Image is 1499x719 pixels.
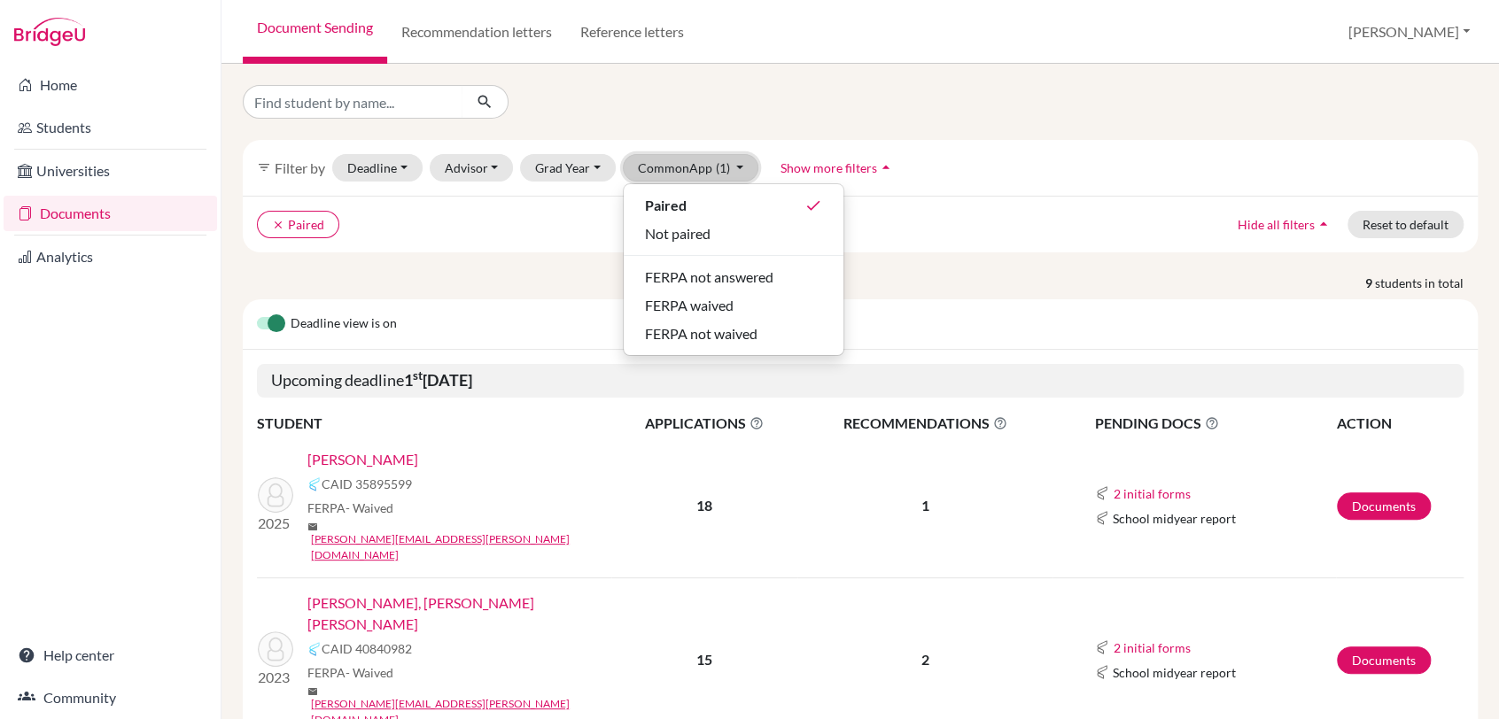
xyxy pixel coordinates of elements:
img: Bhesania, Aryav [258,477,293,513]
span: mail [307,686,318,697]
p: 1 [798,495,1052,516]
button: 2 initial forms [1113,483,1192,504]
button: clearPaired [257,211,339,238]
span: School midyear report [1113,509,1236,528]
button: Reset to default [1348,211,1464,238]
img: Common App logo [307,477,322,491]
i: done [804,197,822,214]
a: [PERSON_NAME] [307,449,418,470]
a: Home [4,67,217,103]
button: Deadline [332,154,423,182]
button: [PERSON_NAME] [1340,15,1478,49]
p: 2 [798,649,1052,670]
span: FERPA not waived [645,323,757,344]
a: Analytics [4,239,217,274]
span: Paired [645,195,687,216]
b: 1 [DATE] [404,370,472,390]
th: ACTION [1336,412,1464,435]
a: Documents [1337,492,1431,520]
span: - Waived [346,500,393,515]
img: Chan, Daniel Roderick Fai Yee [258,631,293,667]
sup: st [413,368,423,383]
th: STUDENT [257,412,611,435]
strong: 9 [1365,274,1375,292]
span: APPLICATIONS [612,413,796,434]
button: Show more filtersarrow_drop_up [765,154,910,182]
button: FERPA waived [624,291,843,320]
h5: Upcoming deadline [257,364,1464,398]
span: Show more filters [781,160,877,175]
i: filter_list [257,160,271,174]
span: Filter by [275,159,325,176]
input: Find student by name... [243,85,462,119]
span: Hide all filters [1238,217,1315,232]
p: 2023 [258,667,293,688]
span: PENDING DOCS [1095,413,1335,434]
button: Grad Year [520,154,616,182]
a: Documents [1337,646,1431,674]
a: Universities [4,153,217,189]
span: Deadline view is on [291,313,397,335]
img: Bridge-U [14,18,85,46]
span: FERPA [307,499,393,517]
img: Common App logo [1095,665,1109,679]
button: Advisor [430,154,514,182]
img: Common App logo [1095,511,1109,525]
span: FERPA waived [645,295,734,316]
div: CommonApp(1) [623,183,844,356]
span: mail [307,522,318,532]
span: RECOMMENDATIONS [798,413,1052,434]
p: 2025 [258,513,293,534]
i: arrow_drop_up [1315,215,1332,233]
img: Common App logo [1095,486,1109,500]
button: FERPA not answered [624,263,843,291]
span: students in total [1375,274,1478,292]
a: Help center [4,638,217,673]
span: Not paired [645,223,711,244]
span: FERPA [307,663,393,682]
span: School midyear report [1113,663,1236,682]
a: [PERSON_NAME], [PERSON_NAME] [PERSON_NAME] [307,592,624,635]
span: (1) [716,160,730,175]
button: Hide all filtersarrow_drop_up [1223,211,1348,238]
button: CommonApp(1) [623,154,759,182]
img: Common App logo [307,642,322,656]
a: Community [4,680,217,715]
a: Documents [4,196,217,231]
i: arrow_drop_up [877,158,895,176]
i: clear [272,219,284,231]
span: CAID 35895599 [322,475,412,493]
span: CAID 40840982 [322,639,412,658]
b: 18 [696,497,712,514]
span: - Waived [346,665,393,680]
button: Not paired [624,220,843,248]
span: FERPA not answered [645,267,773,288]
b: 15 [696,651,712,668]
a: Students [4,110,217,145]
a: [PERSON_NAME][EMAIL_ADDRESS][PERSON_NAME][DOMAIN_NAME] [311,531,624,563]
button: 2 initial forms [1113,638,1192,658]
button: FERPA not waived [624,320,843,348]
button: Paireddone [624,191,843,220]
img: Common App logo [1095,640,1109,654]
